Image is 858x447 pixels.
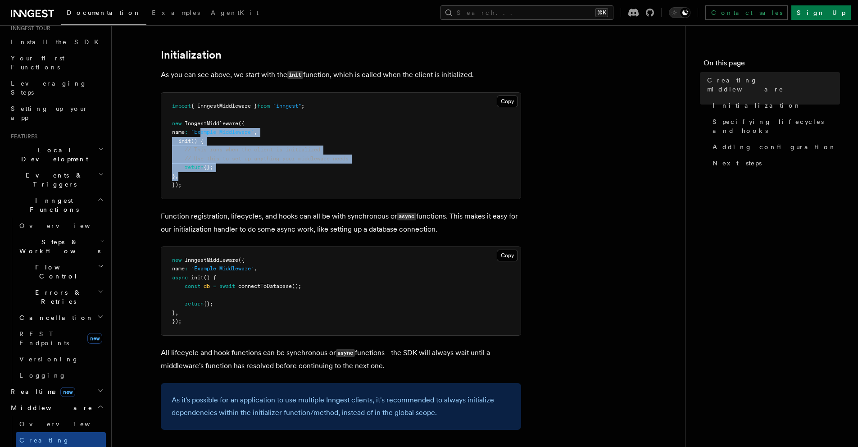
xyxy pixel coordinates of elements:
[7,75,106,100] a: Leveraging Steps
[791,5,851,20] a: Sign Up
[161,49,222,61] a: Initialization
[707,76,840,94] span: Creating middleware
[7,171,98,189] span: Events & Triggers
[146,3,205,24] a: Examples
[185,257,238,263] span: InngestMiddleware
[397,213,416,220] code: async
[191,265,254,272] span: "Example Middleware"
[204,283,210,289] span: db
[254,265,257,272] span: ,
[713,101,801,110] span: Initialization
[11,105,88,121] span: Setting up your app
[16,313,94,322] span: Cancellation
[152,9,200,16] span: Examples
[172,265,185,272] span: name
[16,284,106,310] button: Errors & Retries
[16,351,106,367] a: Versioning
[273,103,301,109] span: "inngest"
[704,72,840,97] a: Creating middleware
[16,234,106,259] button: Steps & Workflows
[178,138,191,144] span: init
[238,283,292,289] span: connectToDatabase
[497,96,518,107] button: Copy
[19,222,112,229] span: Overview
[7,387,75,396] span: Realtime
[161,347,521,372] p: All lifecycle and hook functions can be synchronous or functions - the SDK will always wait until...
[7,142,106,167] button: Local Development
[7,167,106,192] button: Events & Triggers
[172,120,182,127] span: new
[161,68,521,82] p: As you can see above, we start with the function, which is called when the client is initialized.
[204,301,213,307] span: {};
[191,138,204,144] span: () {
[185,155,349,162] span: // Use this to set up anything your middleware needs
[713,142,836,151] span: Adding configuration
[254,129,257,135] span: ,
[191,274,204,281] span: init
[7,100,106,126] a: Setting up your app
[19,372,66,379] span: Logging
[440,5,613,20] button: Search...⌘K
[7,403,93,412] span: Middleware
[205,3,264,24] a: AgentKit
[7,383,106,400] button: Realtimenew
[172,257,182,263] span: new
[172,310,175,316] span: }
[19,330,69,347] span: REST Endpoints
[60,387,75,397] span: new
[7,50,106,75] a: Your first Functions
[238,257,245,263] span: ({
[172,103,191,109] span: import
[16,259,106,284] button: Flow Control
[11,38,104,46] span: Install the SDK
[172,394,510,419] p: As it's possible for an application to use multiple Inngest clients, it's recommended to always i...
[336,349,355,357] code: async
[172,129,185,135] span: name
[213,283,216,289] span: =
[595,8,608,17] kbd: ⌘K
[204,274,216,281] span: () {
[67,9,141,16] span: Documentation
[185,129,188,135] span: :
[709,139,840,155] a: Adding configuration
[669,7,690,18] button: Toggle dark mode
[175,173,178,179] span: ,
[191,129,254,135] span: "Example Middleware"
[16,416,106,432] a: Overview
[172,318,182,324] span: });
[172,274,188,281] span: async
[301,103,304,109] span: ;
[19,356,79,363] span: Versioning
[287,71,303,79] code: init
[713,117,840,135] span: Specifying lifecycles and hooks
[185,164,204,170] span: return
[7,34,106,50] a: Install the SDK
[185,301,204,307] span: return
[185,283,200,289] span: const
[292,283,301,289] span: ();
[204,164,213,170] span: {};
[16,310,106,326] button: Cancellation
[7,25,50,32] span: Inngest tour
[16,288,98,306] span: Errors & Retries
[19,420,112,428] span: Overview
[11,80,87,96] span: Leveraging Steps
[713,159,762,168] span: Next steps
[185,120,238,127] span: InngestMiddleware
[16,326,106,351] a: REST Endpointsnew
[211,9,259,16] span: AgentKit
[238,120,245,127] span: ({
[172,182,182,188] span: });
[16,367,106,383] a: Logging
[11,55,64,71] span: Your first Functions
[7,146,98,164] span: Local Development
[7,218,106,383] div: Inngest Functions
[185,146,320,153] span: // This runs when the client is initialized
[61,3,146,25] a: Documentation
[7,196,97,214] span: Inngest Functions
[7,192,106,218] button: Inngest Functions
[705,5,788,20] a: Contact sales
[219,283,235,289] span: await
[161,210,521,236] p: Function registration, lifecycles, and hooks can all be with synchronous or functions. This makes...
[185,265,188,272] span: :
